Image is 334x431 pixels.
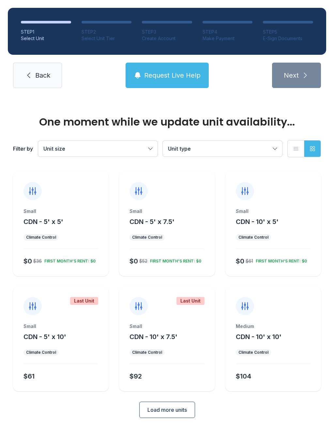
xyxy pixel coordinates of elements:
div: Climate Control [238,235,268,240]
span: Load more units [147,406,187,414]
span: Unit type [168,145,191,152]
div: STEP 2 [82,29,132,35]
div: One moment while we update unit availability... [13,117,321,127]
div: Select Unit Tier [82,35,132,42]
span: CDN - 5' x 5' [23,218,63,226]
div: STEP 4 [203,29,253,35]
div: Climate Control [132,235,162,240]
div: $92 [129,372,142,381]
span: CDN - 10' x 10' [236,333,281,341]
div: Filter by [13,145,33,153]
div: Small [129,208,204,215]
span: CDN - 5' x 10' [23,333,66,341]
div: Climate Control [238,350,268,355]
div: Make Payment [203,35,253,42]
div: Create Account [142,35,192,42]
button: CDN - 10' x 7.5' [129,332,177,341]
button: Unit size [38,141,158,156]
span: CDN - 10' x 7.5' [129,333,177,341]
div: $36 [33,258,42,264]
div: Climate Control [26,235,56,240]
div: STEP 3 [142,29,192,35]
div: Last Unit [176,297,205,305]
span: Next [284,71,299,80]
button: CDN - 5' x 5' [23,217,63,226]
div: Small [23,208,98,215]
div: $52 [139,258,147,264]
div: FIRST MONTH’S RENT: $0 [42,256,96,264]
div: Climate Control [132,350,162,355]
div: $0 [129,257,138,266]
button: CDN - 5' x 7.5' [129,217,175,226]
div: $61 [246,258,253,264]
span: Unit size [43,145,65,152]
div: Small [23,323,98,330]
div: Select Unit [21,35,71,42]
button: Unit type [163,141,282,156]
div: Medium [236,323,311,330]
div: E-Sign Documents [263,35,313,42]
span: CDN - 10' x 5' [236,218,279,226]
div: $0 [23,257,32,266]
span: Back [35,71,50,80]
button: CDN - 10' x 5' [236,217,279,226]
div: $0 [236,257,244,266]
div: STEP 1 [21,29,71,35]
button: CDN - 10' x 10' [236,332,281,341]
div: Small [236,208,311,215]
div: Climate Control [26,350,56,355]
span: Request Live Help [144,71,201,80]
div: $61 [23,372,35,381]
div: STEP 5 [263,29,313,35]
span: CDN - 5' x 7.5' [129,218,175,226]
div: Small [129,323,204,330]
div: $104 [236,372,251,381]
div: FIRST MONTH’S RENT: $0 [253,256,307,264]
div: FIRST MONTH’S RENT: $0 [147,256,201,264]
div: Last Unit [70,297,98,305]
button: CDN - 5' x 10' [23,332,66,341]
